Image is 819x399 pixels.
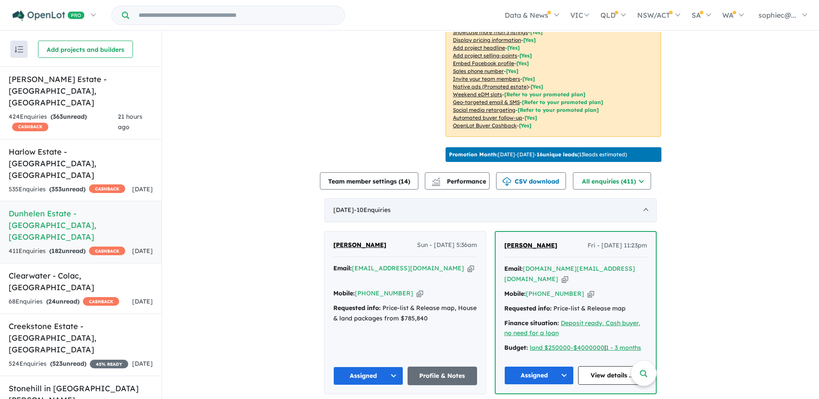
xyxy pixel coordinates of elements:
img: line-chart.svg [432,177,440,182]
h5: Harlow Estate - [GEOGRAPHIC_DATA] , [GEOGRAPHIC_DATA] [9,146,153,181]
strong: Email: [504,265,523,272]
u: Automated buyer follow-up [453,114,522,121]
span: [ Yes ] [519,52,532,59]
u: Add project headline [453,44,505,51]
h5: [PERSON_NAME] Estate - [GEOGRAPHIC_DATA] , [GEOGRAPHIC_DATA] [9,73,153,108]
strong: Requested info: [333,304,381,312]
span: 182 [51,247,62,255]
button: Copy [562,275,568,284]
span: [ Yes ] [516,60,529,66]
span: [Refer to your promoted plan] [522,99,603,105]
a: Profile & Notes [408,367,477,385]
span: - 10 Enquir ies [354,206,391,214]
span: [DATE] [132,360,153,367]
strong: Finance situation: [504,319,559,327]
strong: Email: [333,264,352,272]
span: [PERSON_NAME] [504,241,557,249]
img: bar-chart.svg [432,180,440,186]
span: [ Yes ] [507,44,520,51]
a: [PERSON_NAME] [333,240,386,250]
a: View details ... [578,366,648,385]
button: Add projects and builders [38,41,133,58]
button: Team member settings (14) [320,172,418,190]
button: Copy [468,264,474,273]
div: 411 Enquir ies [9,246,125,256]
a: [PHONE_NUMBER] [526,290,584,298]
strong: Mobile: [504,290,526,298]
span: [PERSON_NAME] [333,241,386,249]
span: [DATE] [132,247,153,255]
span: [Yes] [519,122,531,129]
strong: Budget: [504,344,528,351]
span: [DATE] [132,185,153,193]
strong: Mobile: [333,289,355,297]
strong: ( unread) [49,247,85,255]
div: Price-list & Release map, House & land packages from $785,840 [333,303,477,324]
span: Sun - [DATE] 5:36am [417,240,477,250]
button: Copy [588,289,594,298]
button: Performance [425,172,490,190]
span: [ Yes ] [530,29,543,35]
u: Geo-targeted email & SMS [453,99,520,105]
a: [DOMAIN_NAME][EMAIL_ADDRESS][DOMAIN_NAME] [504,265,635,283]
span: 14 [401,177,408,185]
span: 353 [51,185,62,193]
button: Assigned [504,366,574,385]
strong: ( unread) [46,298,79,305]
button: CSV download [496,172,566,190]
strong: ( unread) [50,360,86,367]
strong: ( unread) [51,113,87,120]
div: 524 Enquir ies [9,359,128,369]
span: [ Yes ] [522,76,535,82]
b: Promotion Month: [449,151,498,158]
a: 1 - 3 months [606,344,641,351]
h5: Clearwater - Colac , [GEOGRAPHIC_DATA] [9,270,153,293]
span: [Refer to your promoted plan] [504,91,585,98]
div: [DATE] [324,198,657,222]
button: Assigned [333,367,403,385]
u: Showcase more than 3 listings [453,29,528,35]
u: Weekend eDM slots [453,91,502,98]
u: Sales phone number [453,68,504,74]
u: Display pricing information [453,37,521,43]
a: [PERSON_NAME] [504,241,557,251]
u: Social media retargeting [453,107,515,113]
span: [DATE] [132,298,153,305]
strong: ( unread) [49,185,85,193]
b: 16 unique leads [537,151,577,158]
a: land $250000-$4000000 [530,344,604,351]
span: 24 [48,298,56,305]
div: 424 Enquir ies [9,112,118,133]
div: 535 Enquir ies [9,184,125,195]
h5: Creekstone Estate - [GEOGRAPHIC_DATA] , [GEOGRAPHIC_DATA] [9,320,153,355]
span: sophiec@... [759,11,796,19]
a: [EMAIL_ADDRESS][DOMAIN_NAME] [352,264,464,272]
u: Add project selling-points [453,52,517,59]
div: 68 Enquir ies [9,297,119,307]
span: Performance [433,177,486,185]
button: Copy [417,289,423,298]
u: Native ads (Promoted estate) [453,83,528,90]
h5: Dunhelen Estate - [GEOGRAPHIC_DATA] , [GEOGRAPHIC_DATA] [9,208,153,243]
button: All enquiries (411) [573,172,651,190]
span: CASHBACK [89,184,125,193]
div: Price-list & Release map [504,304,647,314]
img: download icon [503,177,511,186]
span: CASHBACK [89,247,125,255]
img: sort.svg [15,46,23,53]
span: 21 hours ago [118,113,142,131]
u: OpenLot Buyer Cashback [453,122,517,129]
a: [PHONE_NUMBER] [355,289,413,297]
span: Fri - [DATE] 11:23pm [588,241,647,251]
span: [ Yes ] [506,68,519,74]
div: | [504,343,647,353]
span: CASHBACK [83,297,119,306]
span: [Yes] [525,114,537,121]
span: 523 [52,360,63,367]
span: 363 [53,113,63,120]
a: Deposit ready, Cash buyer, no need for a loan [504,319,640,337]
strong: Requested info: [504,304,552,312]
